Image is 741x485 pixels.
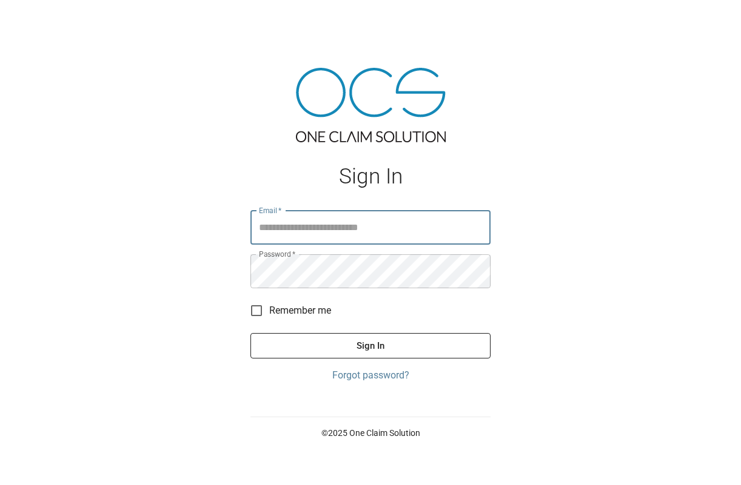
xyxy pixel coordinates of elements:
label: Email [259,205,282,216]
p: © 2025 One Claim Solution [250,427,491,439]
button: Sign In [250,333,491,358]
a: Forgot password? [250,368,491,383]
span: Remember me [269,303,331,318]
img: ocs-logo-white-transparent.png [15,7,63,31]
h1: Sign In [250,164,491,189]
img: ocs-logo-tra.png [296,68,446,142]
label: Password [259,249,295,259]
